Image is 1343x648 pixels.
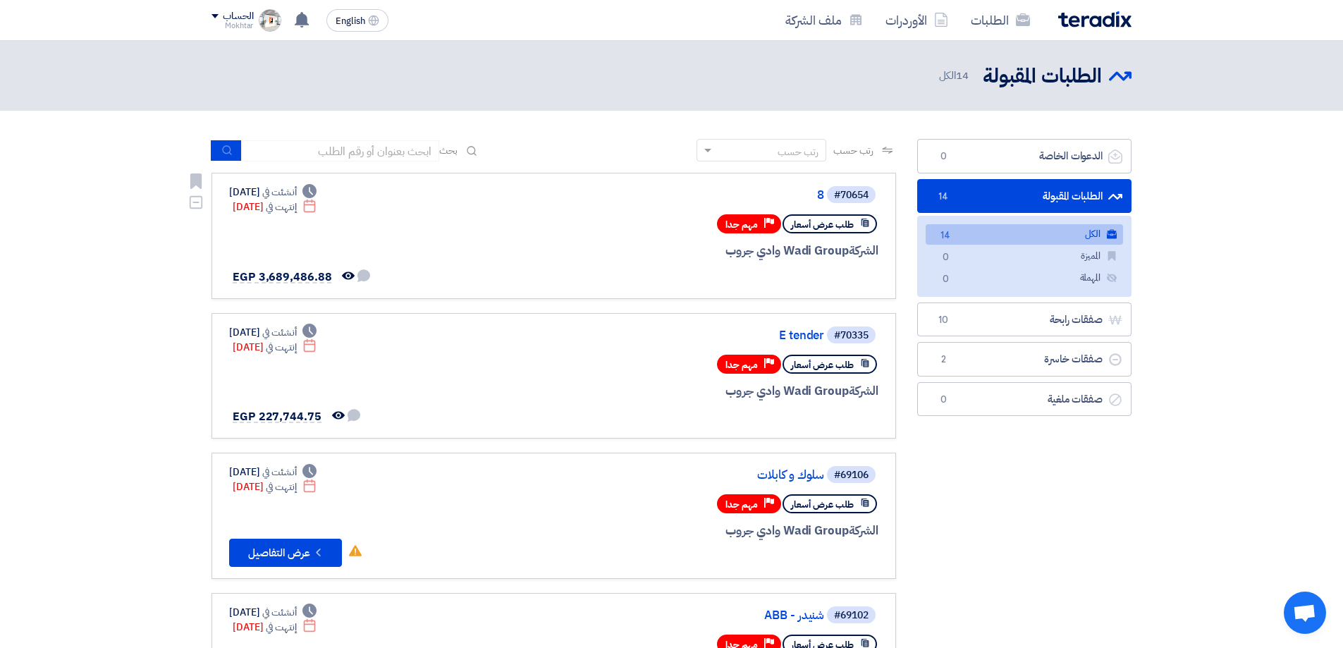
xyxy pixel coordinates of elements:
[834,331,869,341] div: #70335
[939,68,971,84] span: الكل
[791,498,854,511] span: طلب عرض أسعار
[849,522,879,539] span: الشركة
[833,143,873,158] span: رتب حسب
[266,620,296,635] span: إنتهت في
[834,611,869,621] div: #69102
[336,16,365,26] span: English
[229,605,317,620] div: [DATE]
[791,218,854,231] span: طلب عرض أسعار
[242,140,439,161] input: ابحث بعنوان أو رقم الطلب
[326,9,388,32] button: English
[874,4,959,37] a: الأوردرات
[935,313,952,327] span: 10
[266,479,296,494] span: إنتهت في
[233,269,331,286] span: EGP 3,689,486.88
[233,408,321,425] span: EGP 227,744.75
[539,522,878,540] div: Wadi Group وادي جروب
[542,329,824,342] a: E tender
[1284,592,1326,634] div: دردشة مفتوحة
[935,149,952,164] span: 0
[725,218,758,231] span: مهم جدا
[266,200,296,214] span: إنتهت في
[229,465,317,479] div: [DATE]
[725,358,758,372] span: مهم جدا
[539,242,878,260] div: Wadi Group وادي جروب
[834,470,869,480] div: #69106
[917,342,1132,377] a: صفقات خاسرة2
[937,250,954,265] span: 0
[211,22,253,30] div: Mokhtar
[1058,11,1132,27] img: Teradix logo
[935,190,952,204] span: 14
[262,325,296,340] span: أنشئت في
[229,325,317,340] div: [DATE]
[917,382,1132,417] a: صفقات ملغية0
[259,9,281,32] img: WhatsApp_Image__at__AM_1666853926235.jpeg
[935,393,952,407] span: 0
[439,143,458,158] span: بحث
[956,68,969,83] span: 14
[262,465,296,479] span: أنشئت في
[233,200,317,214] div: [DATE]
[229,539,342,567] button: عرض التفاصيل
[849,382,879,400] span: الشركة
[937,228,954,243] span: 14
[229,185,317,200] div: [DATE]
[917,302,1132,337] a: صفقات رابحة10
[983,63,1102,90] h2: الطلبات المقبولة
[774,4,874,37] a: ملف الشركة
[542,189,824,202] a: 8
[917,139,1132,173] a: الدعوات الخاصة0
[542,609,824,622] a: شنيدر - ABB
[926,224,1123,245] a: الكل
[937,272,954,287] span: 0
[778,145,818,159] div: رتب حسب
[262,185,296,200] span: أنشئت في
[266,340,296,355] span: إنتهت في
[233,340,317,355] div: [DATE]
[542,469,824,482] a: سلوك و كابلات
[935,353,952,367] span: 2
[791,358,854,372] span: طلب عرض أسعار
[223,11,253,23] div: الحساب
[262,605,296,620] span: أنشئت في
[834,190,869,200] div: #70654
[959,4,1041,37] a: الطلبات
[849,242,879,259] span: الشركة
[233,479,317,494] div: [DATE]
[926,268,1123,288] a: المهملة
[926,246,1123,267] a: المميزة
[725,498,758,511] span: مهم جدا
[539,382,878,401] div: Wadi Group وادي جروب
[917,179,1132,214] a: الطلبات المقبولة14
[233,620,317,635] div: [DATE]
